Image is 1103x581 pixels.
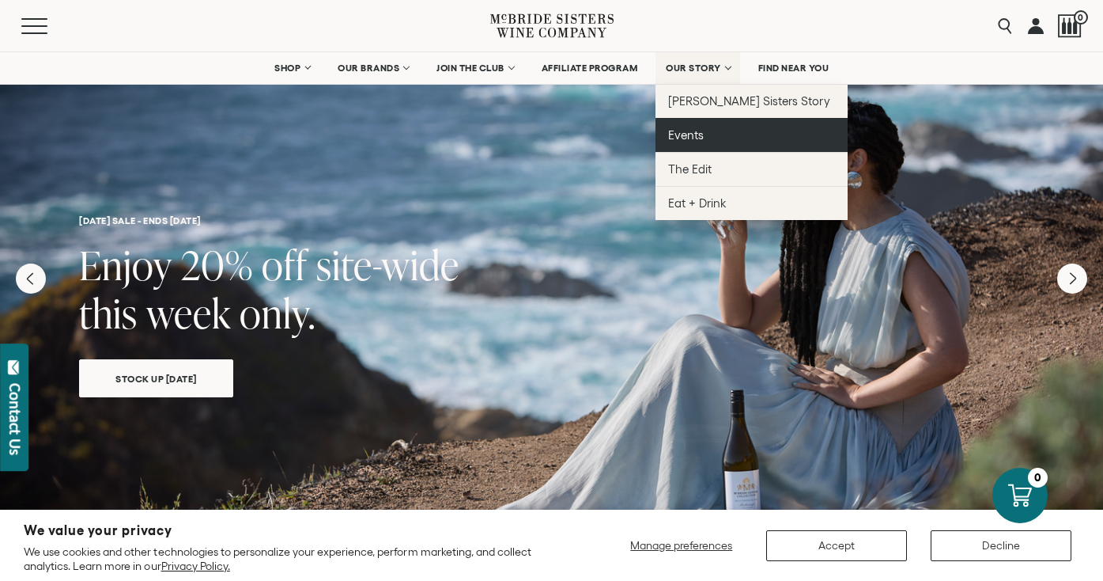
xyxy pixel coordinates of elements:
[79,215,1024,226] h6: [DATE] SALE - ENDS [DATE]
[262,237,308,292] span: off
[264,52,319,84] a: SHOP
[1028,468,1048,488] div: 0
[79,286,138,340] span: this
[655,186,848,220] a: Eat + Drink
[79,359,233,397] a: Stock Up [DATE]
[16,264,46,294] button: Previous
[655,152,848,186] a: The Edit
[88,370,225,388] span: Stock Up [DATE]
[316,237,459,292] span: site-wide
[758,63,829,74] span: FIND NEAR YOU
[181,237,253,292] span: 20%
[436,63,504,74] span: JOIN THE CLUB
[668,128,704,142] span: Events
[668,162,712,176] span: The Edit
[146,286,231,340] span: week
[630,539,732,552] span: Manage preferences
[655,84,848,118] a: [PERSON_NAME] Sisters Story
[274,63,301,74] span: SHOP
[79,237,172,292] span: Enjoy
[621,530,742,561] button: Manage preferences
[668,94,830,108] span: [PERSON_NAME] Sisters Story
[24,545,568,573] p: We use cookies and other technologies to personalize your experience, perform marketing, and coll...
[655,118,848,152] a: Events
[542,63,638,74] span: AFFILIATE PROGRAM
[531,52,648,84] a: AFFILIATE PROGRAM
[21,18,78,34] button: Mobile Menu Trigger
[161,560,230,572] a: Privacy Policy.
[7,383,23,455] div: Contact Us
[748,52,840,84] a: FIND NEAR YOU
[655,52,740,84] a: OUR STORY
[666,63,721,74] span: OUR STORY
[766,530,907,561] button: Accept
[1057,264,1087,294] button: Next
[327,52,418,84] a: OUR BRANDS
[931,530,1071,561] button: Decline
[426,52,523,84] a: JOIN THE CLUB
[668,196,727,210] span: Eat + Drink
[338,63,399,74] span: OUR BRANDS
[240,286,315,340] span: only.
[24,524,568,537] h2: We value your privacy
[1074,10,1088,25] span: 0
